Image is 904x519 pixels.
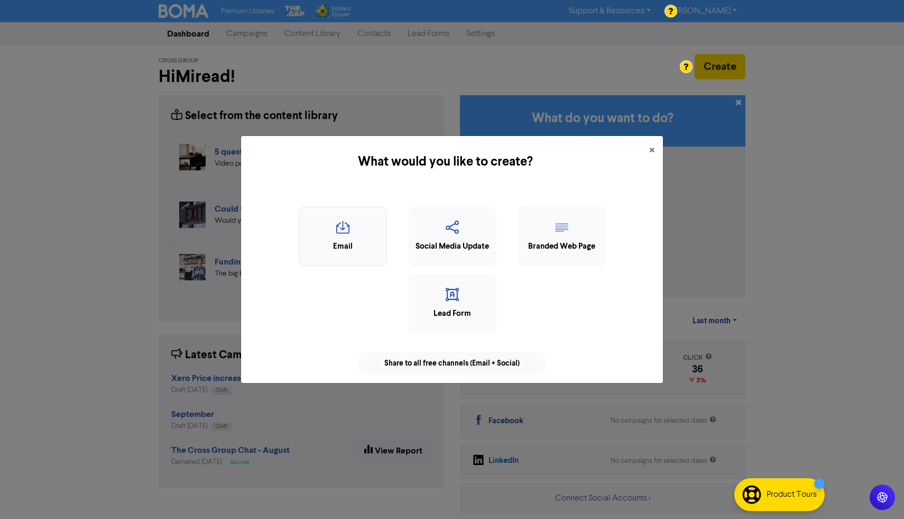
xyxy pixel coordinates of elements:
div: Lead Form [414,308,491,320]
div: Email [305,241,381,253]
iframe: Chat Widget [851,468,904,519]
span: × [649,143,654,159]
h5: What would you like to create? [250,152,641,171]
button: Close [641,136,663,166]
div: Branded Web Page [523,241,600,253]
div: Social Media Update [414,241,491,253]
div: Share to all free channels (Email + Social) [359,352,546,375]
